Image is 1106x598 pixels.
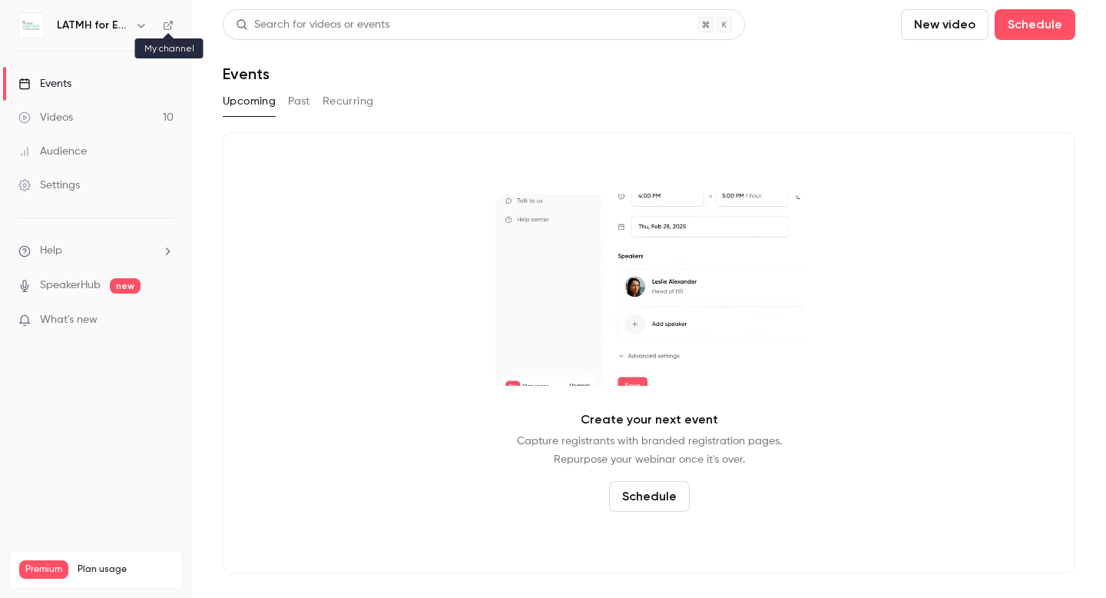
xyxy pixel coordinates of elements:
[288,89,310,114] button: Past
[19,13,44,38] img: LATMH for Educators
[323,89,374,114] button: Recurring
[18,144,87,159] div: Audience
[110,278,141,294] span: new
[223,65,270,83] h1: Events
[223,89,276,114] button: Upcoming
[19,560,68,579] span: Premium
[609,481,690,512] button: Schedule
[18,243,174,259] li: help-dropdown-opener
[155,314,174,327] iframe: Noticeable Trigger
[18,110,73,125] div: Videos
[236,17,389,33] div: Search for videos or events
[901,9,988,40] button: New video
[995,9,1075,40] button: Schedule
[40,312,98,328] span: What's new
[40,243,62,259] span: Help
[18,76,71,91] div: Events
[581,410,718,429] p: Create your next event
[18,178,80,193] div: Settings
[517,432,782,469] p: Capture registrants with branded registration pages. Repurpose your webinar once it's over.
[57,18,129,33] h6: LATMH for Educators
[78,563,173,576] span: Plan usage
[40,277,101,294] a: SpeakerHub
